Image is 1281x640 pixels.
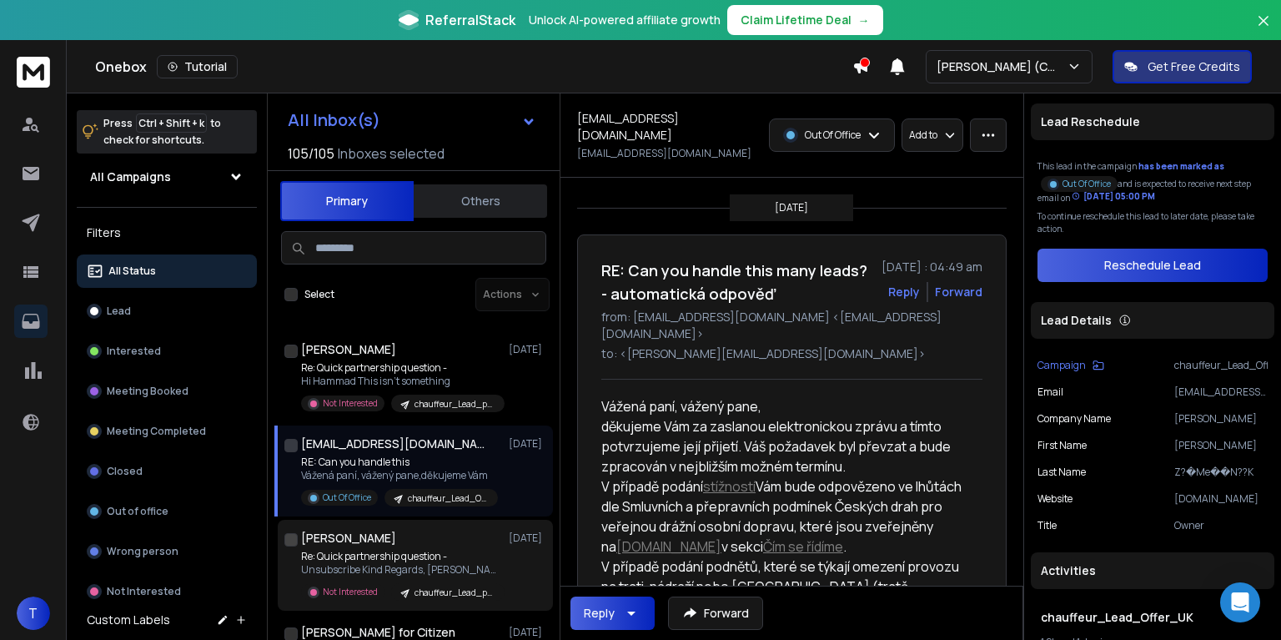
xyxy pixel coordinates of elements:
[77,295,257,328] button: Lead
[107,385,188,398] p: Meeting Booked
[274,103,550,137] button: All Inbox(s)
[408,492,488,505] p: chauffeur_Lead_Offer_UK
[280,181,414,221] button: Primary
[157,55,238,78] button: Tutorial
[601,345,982,362] p: to: <[PERSON_NAME][EMAIL_ADDRESS][DOMAIN_NAME]>
[805,129,861,142] p: Out Of Office
[727,5,883,35] button: Claim Lifetime Deal→
[17,597,50,630] button: T
[90,169,171,185] h1: All Campaigns
[601,259,872,305] h1: RE: Can you handle this many leads? - automatická odpověď
[584,605,615,622] div: Reply
[935,284,982,300] div: Forward
[1037,519,1057,532] p: title
[301,436,485,452] h1: [EMAIL_ADDRESS][DOMAIN_NAME]
[77,495,257,528] button: Out of office
[909,129,937,142] p: Add to
[775,201,808,214] p: [DATE]
[323,491,371,504] p: Out Of Office
[601,309,982,342] p: from: [EMAIL_ADDRESS][DOMAIN_NAME] <[EMAIL_ADDRESS][DOMAIN_NAME]>
[1174,492,1268,506] p: [DOMAIN_NAME]
[882,259,982,275] p: [DATE] : 04:49 am
[103,115,221,149] p: Press to check for shortcuts.
[1037,249,1268,282] button: Reschedule Lead
[1174,359,1268,372] p: chauffeur_Lead_Offer_UK
[107,425,206,438] p: Meeting Completed
[77,254,257,288] button: All Status
[668,597,763,630] button: Forward
[1037,160,1268,204] div: This lead in the campaign and is expected to receive next step email on
[616,537,721,556] a: [DOMAIN_NAME]
[1174,412,1268,426] p: [PERSON_NAME]
[107,505,168,518] p: Out of office
[414,183,547,219] button: Others
[301,469,498,482] p: Vážená paní, vážený pane,děkujeme Vám
[1041,113,1140,130] p: Lead Reschedule
[509,437,546,451] p: [DATE]
[1072,190,1155,203] div: [DATE] 05:00 PM
[301,456,498,469] p: RE: Can you handle this
[288,112,380,129] h1: All Inbox(s)
[77,221,257,244] h3: Filters
[301,530,396,547] h1: [PERSON_NAME]
[888,284,920,300] button: Reply
[301,550,501,563] p: Re: Quick partnership question -
[301,361,501,375] p: Re: Quick partnership question -
[1037,439,1087,452] p: First Name
[1174,386,1268,399] p: [EMAIL_ADDRESS][DOMAIN_NAME]
[858,12,870,28] span: →
[77,575,257,608] button: Not Interested
[937,58,1067,75] p: [PERSON_NAME] (Cold)
[323,397,378,410] p: Not Interested
[1037,492,1073,506] p: website
[95,55,852,78] div: Onebox
[301,341,396,358] h1: [PERSON_NAME]
[1174,466,1268,479] p: Z?�Me��N??K
[77,415,257,448] button: Meeting Completed
[1174,439,1268,452] p: [PERSON_NAME]
[1041,609,1264,626] h1: chauffeur_Lead_Offer_UK
[1037,359,1104,372] button: Campaign
[763,537,843,556] a: Čím se řídíme
[577,147,751,160] p: [EMAIL_ADDRESS][DOMAIN_NAME]
[414,398,495,411] p: chauffeur_Lead_partner
[1031,552,1274,589] div: Activities
[1037,359,1086,372] p: Campaign
[1037,412,1111,426] p: Company Name
[529,12,721,28] p: Unlock AI-powered affiliate growth
[301,563,501,577] p: Unsubscribe Kind Regards, [PERSON_NAME] Sent from my
[338,144,445,164] h3: Inboxes selected
[1037,210,1268,235] p: To continue reschedule this lead to later date, please take action.
[570,597,655,630] button: Reply
[1220,582,1260,622] div: Open Intercom Messenger
[1148,58,1240,75] p: Get Free Credits
[323,586,378,598] p: Not Interested
[107,345,161,358] p: Interested
[509,532,546,545] p: [DATE]
[107,585,181,598] p: Not Interested
[509,626,546,639] p: [DATE]
[108,265,156,278] p: All Status
[414,587,495,599] p: chauffeur_Lead_partner
[1037,386,1063,399] p: Email
[77,455,257,488] button: Closed
[1062,178,1111,190] p: Out Of Office
[601,396,969,416] p: Vážená paní, vážený pane,
[703,477,756,496] a: stížností
[425,10,515,30] span: ReferralStack
[1174,519,1268,532] p: Owner
[288,144,334,164] span: 105 / 105
[577,110,759,144] h1: [EMAIL_ADDRESS][DOMAIN_NAME]
[77,375,257,408] button: Meeting Booked
[107,545,178,558] p: Wrong person
[77,335,257,368] button: Interested
[107,465,143,478] p: Closed
[87,612,170,628] h3: Custom Labels
[1041,312,1112,329] p: Lead Details
[304,288,334,301] label: Select
[77,535,257,568] button: Wrong person
[1138,160,1224,172] span: has been marked as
